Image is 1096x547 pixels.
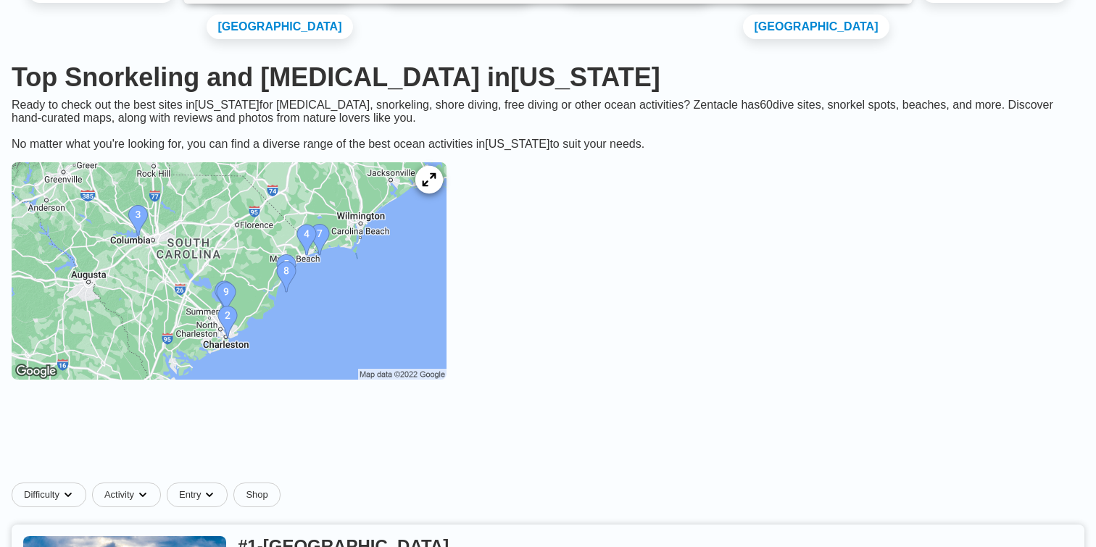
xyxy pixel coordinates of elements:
[12,162,447,380] img: South Carolina dive site map
[137,489,149,501] img: dropdown caret
[12,483,92,507] button: Difficultydropdown caret
[92,483,167,507] button: Activitydropdown caret
[196,406,900,471] iframe: Advertisement
[104,489,134,501] span: Activity
[743,14,890,39] a: [GEOGRAPHIC_DATA]
[204,489,215,501] img: dropdown caret
[233,483,280,507] a: Shop
[12,62,1084,93] h1: Top Snorkeling and [MEDICAL_DATA] in [US_STATE]
[62,489,74,501] img: dropdown caret
[24,489,59,501] span: Difficulty
[167,483,233,507] button: Entrydropdown caret
[179,489,201,501] span: Entry
[207,14,354,39] a: [GEOGRAPHIC_DATA]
